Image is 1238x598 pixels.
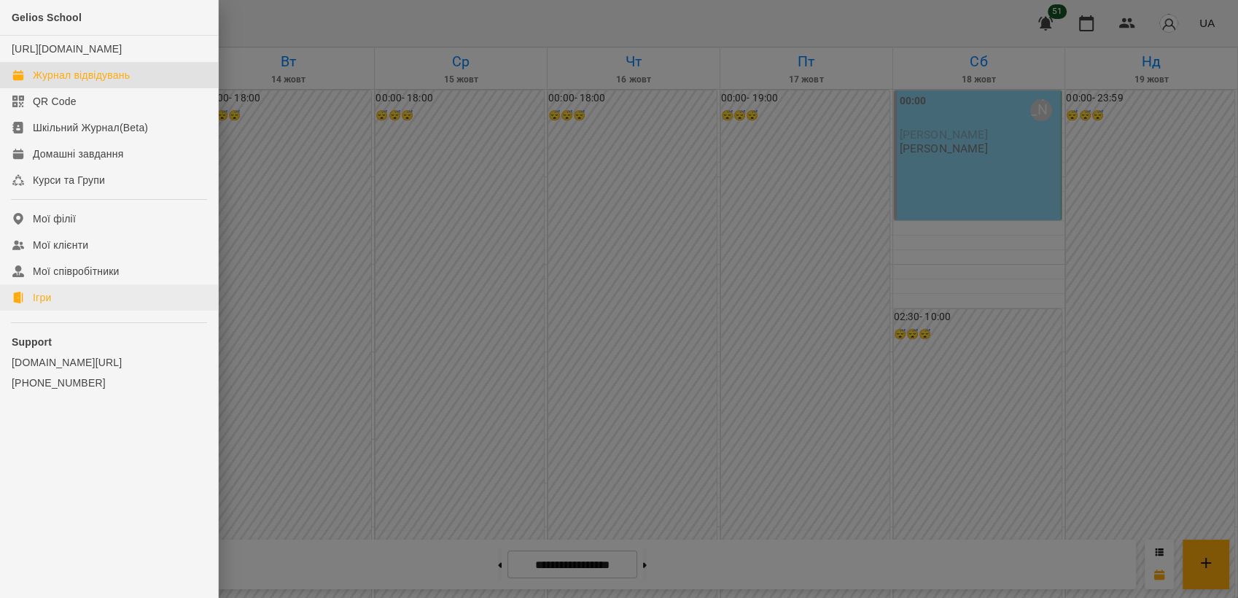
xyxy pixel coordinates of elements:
a: [URL][DOMAIN_NAME] [12,43,122,55]
a: [PHONE_NUMBER] [12,376,206,390]
div: Шкільний Журнал(Beta) [33,120,148,135]
div: Ігри [33,290,51,305]
div: Мої філії [33,211,76,226]
a: [DOMAIN_NAME][URL] [12,355,206,370]
p: Support [12,335,206,349]
div: Мої співробітники [33,264,120,279]
div: Журнал відвідувань [33,68,130,82]
div: Мої клієнти [33,238,88,252]
div: Курси та Групи [33,173,105,187]
div: QR Code [33,94,77,109]
div: Домашні завдання [33,147,123,161]
span: Gelios School [12,12,82,23]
